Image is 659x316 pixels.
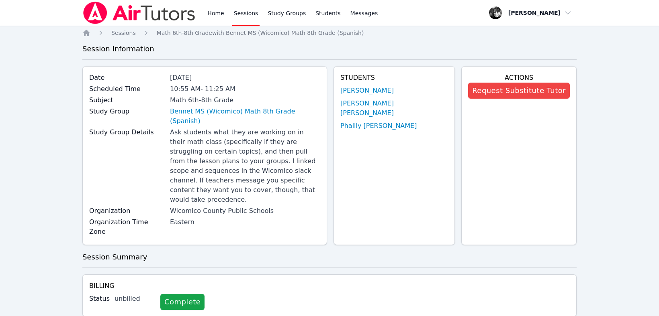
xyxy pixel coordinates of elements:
[82,2,196,24] img: Air Tutors
[170,128,320,205] div: Ask students what they are working on in their math class (specifically if they are struggling on...
[468,73,570,83] h4: Actions
[350,9,378,17] span: Messages
[157,30,364,36] span: Math 6th-8th Grade with Bennet MS (Wicomico) Math 8th Grade (Spanish)
[89,281,570,291] h4: Billing
[468,83,570,99] button: Request Substitute Tutor
[170,84,320,94] div: 10:55 AM - 11:25 AM
[89,128,165,137] label: Study Group Details
[89,206,165,216] label: Organization
[157,29,364,37] a: Math 6th-8th Gradewith Bennet MS (Wicomico) Math 8th Grade (Spanish)
[170,95,320,105] div: Math 6th-8th Grade
[170,107,320,126] a: Bennet MS (Wicomico) Math 8th Grade (Spanish)
[115,294,154,304] div: unbilled
[170,217,320,227] div: Eastern
[340,99,448,118] a: [PERSON_NAME] [PERSON_NAME]
[170,73,320,83] div: [DATE]
[89,107,165,116] label: Study Group
[111,30,136,36] span: Sessions
[82,251,577,263] h3: Session Summary
[82,29,577,37] nav: Breadcrumb
[170,206,320,216] div: Wicomico County Public Schools
[89,73,165,83] label: Date
[111,29,136,37] a: Sessions
[89,95,165,105] label: Subject
[89,84,165,94] label: Scheduled Time
[340,86,394,95] a: [PERSON_NAME]
[89,217,165,237] label: Organization Time Zone
[89,294,110,304] label: Status
[160,294,205,310] a: Complete
[340,73,448,83] h4: Students
[82,43,577,55] h3: Session Information
[340,121,417,131] a: Phailly [PERSON_NAME]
